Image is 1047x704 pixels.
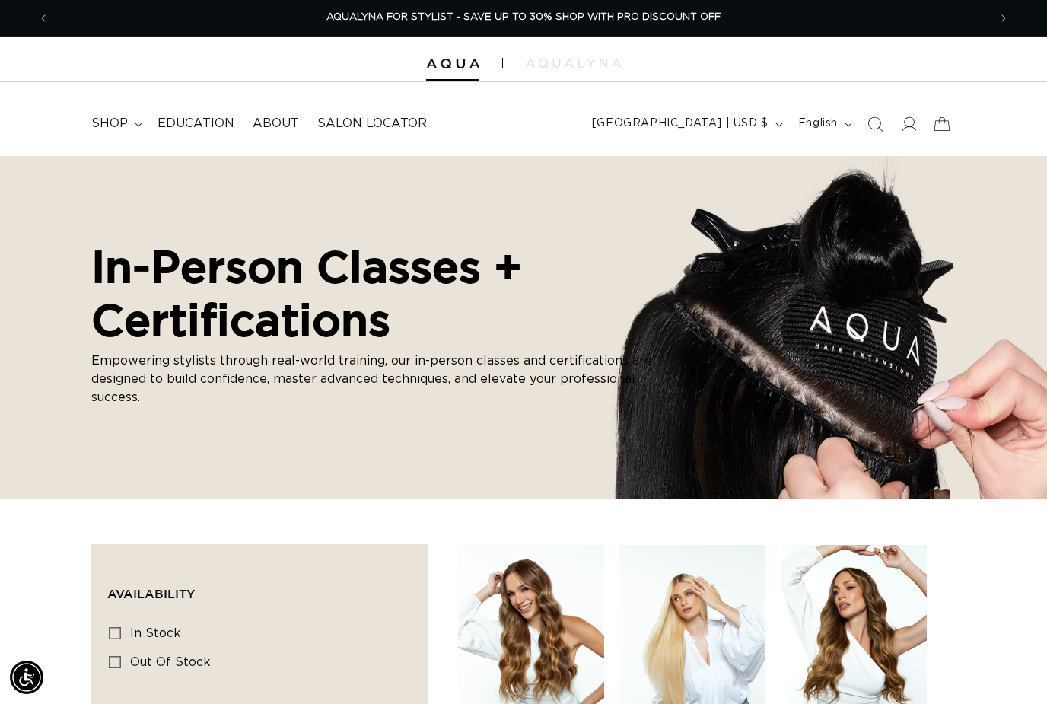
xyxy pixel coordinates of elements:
div: Accessibility Menu [10,661,43,694]
summary: Search [858,107,892,141]
span: Education [158,116,234,132]
img: aqualyna.com [526,59,621,68]
span: Availability [107,587,195,600]
span: Salon Locator [317,116,427,132]
a: Education [148,107,243,141]
span: shop [91,116,128,132]
button: Previous announcement [27,4,60,33]
span: [GEOGRAPHIC_DATA] | USD $ [592,116,769,132]
span: Out of stock [130,656,211,668]
a: Salon Locator [308,107,436,141]
p: Empowering stylists through real-world training, our in-person classes and certifications are des... [91,352,670,407]
button: [GEOGRAPHIC_DATA] | USD $ [583,110,789,139]
h2: In-Person Classes + Certifications [91,240,670,346]
span: About [253,116,299,132]
button: Next announcement [987,4,1020,33]
span: English [798,116,838,132]
a: About [243,107,308,141]
iframe: Chat Widget [971,631,1047,704]
summary: shop [82,107,148,141]
img: Aqua Hair Extensions [426,59,479,69]
span: AQUALYNA FOR STYLIST - SAVE UP TO 30% SHOP WITH PRO DISCOUNT OFF [326,12,721,22]
button: English [789,110,858,139]
summary: Availability (0 selected) [107,560,412,615]
span: In stock [130,627,181,639]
